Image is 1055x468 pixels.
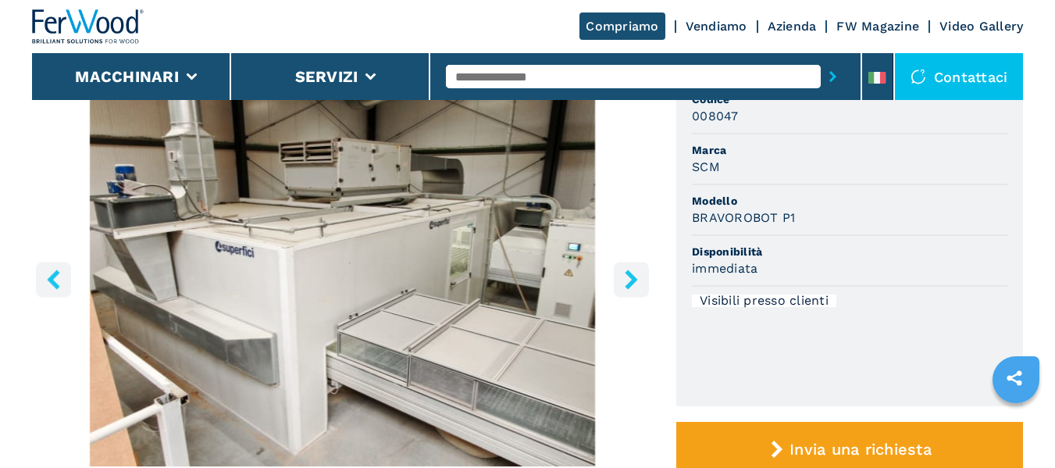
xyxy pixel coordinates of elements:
[911,69,926,84] img: Contattaci
[995,359,1034,398] a: sharethis
[75,67,179,86] button: Macchinari
[768,19,817,34] a: Azienda
[692,158,720,176] h3: SCM
[32,88,653,466] img: Linea di Verniciatura SCM BRAVOROBOT P1
[614,262,649,297] button: right-button
[692,244,1007,259] span: Disponibilità
[32,88,653,466] div: Go to Slide 18
[989,398,1043,456] iframe: Chat
[692,259,757,277] h3: immediata
[32,9,144,44] img: Ferwood
[692,193,1007,209] span: Modello
[692,107,739,125] h3: 008047
[686,19,747,34] a: Vendiamo
[836,19,919,34] a: FW Magazine
[692,295,836,307] div: Visibili presso clienti
[295,67,358,86] button: Servizi
[579,13,665,40] a: Compriamo
[692,142,1007,158] span: Marca
[789,440,932,459] span: Invia una richiesta
[939,19,1023,34] a: Video Gallery
[895,53,1024,100] div: Contattaci
[692,209,795,227] h3: BRAVOROBOT P1
[36,262,71,297] button: left-button
[821,59,845,95] button: submit-button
